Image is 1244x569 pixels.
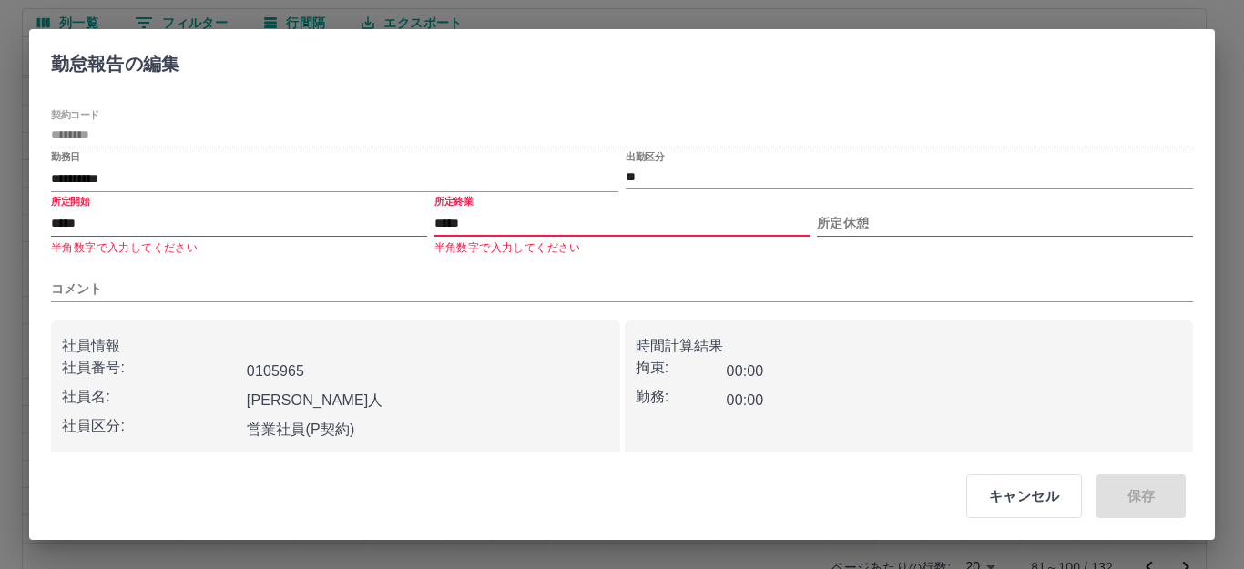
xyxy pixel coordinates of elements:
p: 社員情報 [62,335,609,357]
h2: 勤怠報告の編集 [29,29,201,91]
p: 社員番号: [62,357,240,379]
label: 勤務日 [51,150,80,164]
b: 00:00 [727,392,764,408]
p: 半角数字で入力してください [51,239,427,258]
b: 00:00 [727,363,764,379]
label: 所定開始 [51,195,89,208]
p: 社員区分: [62,415,240,437]
p: 拘束: [636,357,727,379]
label: 所定終業 [434,195,473,208]
p: 時間計算結果 [636,335,1183,357]
b: 営業社員(P契約) [247,422,355,437]
label: 出勤区分 [626,150,664,164]
button: キャンセル [966,474,1082,518]
label: 契約コード [51,108,99,122]
p: 社員名: [62,386,240,408]
b: [PERSON_NAME]人 [247,392,383,408]
p: 勤務: [636,386,727,408]
p: 半角数字で入力してください [434,239,811,258]
b: 0105965 [247,363,304,379]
